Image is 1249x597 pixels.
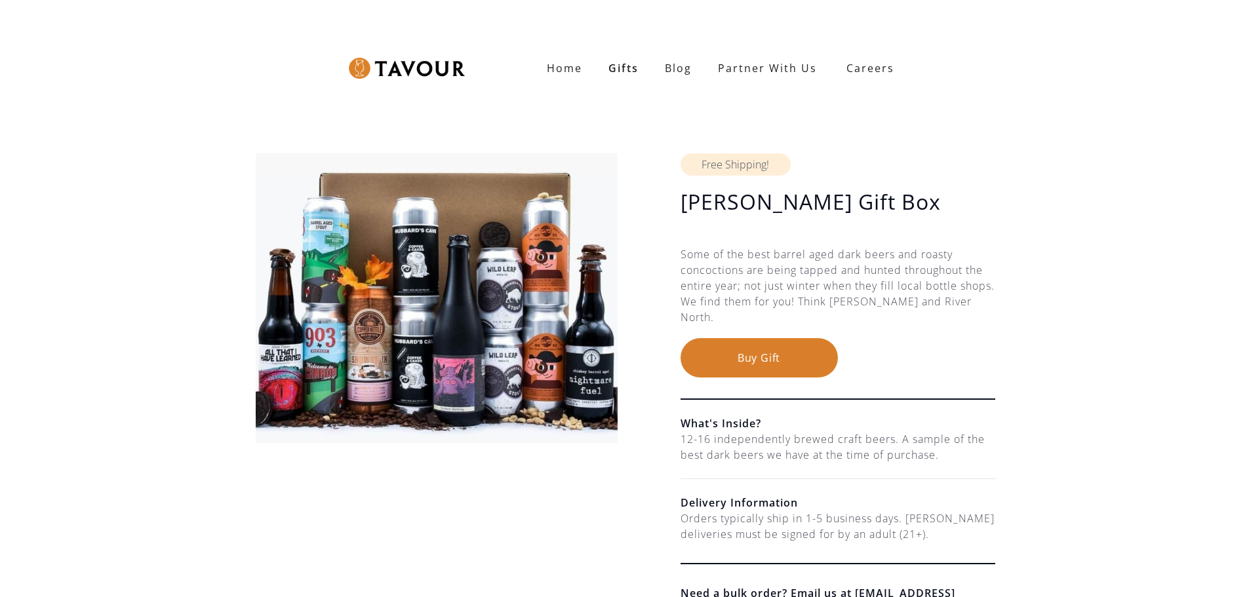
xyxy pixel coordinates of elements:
[846,55,894,81] strong: Careers
[595,55,652,81] a: Gifts
[681,495,995,510] h6: Delivery Information
[681,189,995,215] h1: [PERSON_NAME] Gift Box
[681,246,995,338] div: Some of the best barrel aged dark beers and roasty concoctions are being tapped and hunted throug...
[681,431,995,463] div: 12-16 independently brewed craft beers. A sample of the best dark beers we have at the time of pu...
[681,415,995,431] h6: What's Inside?
[705,55,830,81] a: partner with us
[830,50,904,87] a: Careers
[681,153,791,176] div: Free Shipping!
[534,55,595,81] a: Home
[652,55,705,81] a: Blog
[681,510,995,542] div: Orders typically ship in 1-5 business days. [PERSON_NAME] deliveries must be signed for by an adu...
[681,338,838,377] button: Buy Gift
[547,61,582,75] strong: Home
